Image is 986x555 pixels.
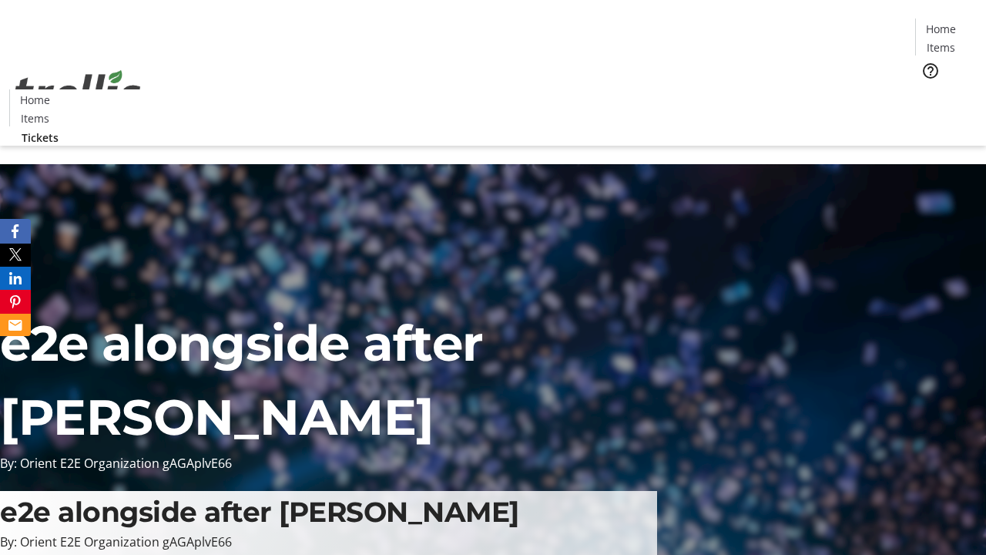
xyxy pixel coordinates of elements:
span: Tickets [22,129,59,146]
a: Items [10,110,59,126]
span: Tickets [927,89,964,106]
a: Home [10,92,59,108]
span: Home [926,21,956,37]
a: Tickets [9,129,71,146]
a: Home [916,21,965,37]
a: Tickets [915,89,977,106]
span: Items [927,39,955,55]
a: Items [916,39,965,55]
img: Orient E2E Organization gAGAplvE66's Logo [9,53,146,130]
button: Help [915,55,946,86]
span: Items [21,110,49,126]
span: Home [20,92,50,108]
